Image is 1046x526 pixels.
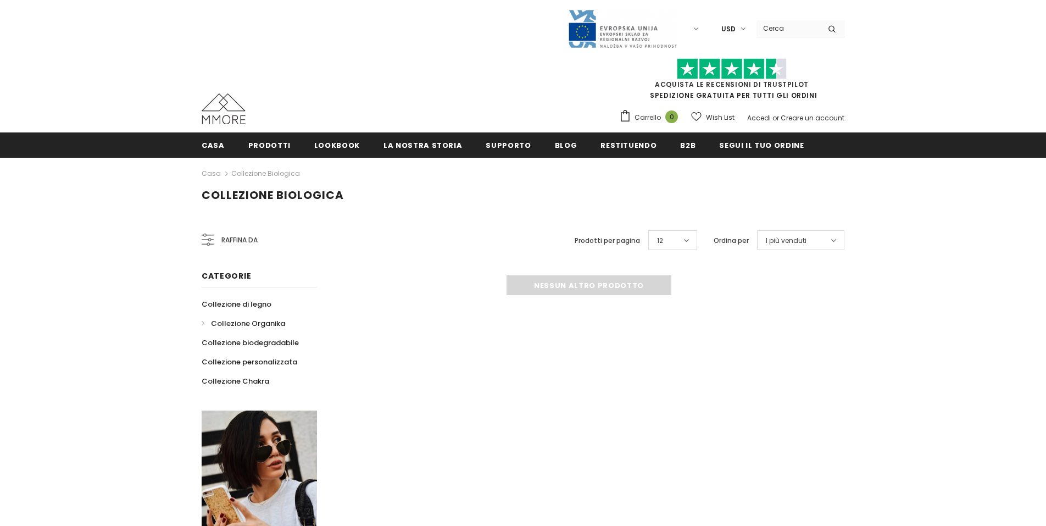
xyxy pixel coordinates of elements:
span: Wish List [706,112,735,123]
a: Wish List [691,108,735,127]
span: Collezione biodegradabile [202,337,299,348]
span: 12 [657,235,663,246]
span: La nostra storia [383,140,462,151]
a: Creare un account [781,113,844,123]
span: Raffina da [221,234,258,246]
span: or [772,113,779,123]
span: supporto [486,140,531,151]
a: Lookbook [314,132,360,157]
a: Javni Razpis [567,24,677,33]
span: Carrello [635,112,661,123]
span: Lookbook [314,140,360,151]
span: Collezione Chakra [202,376,269,386]
a: B2B [680,132,696,157]
span: Segui il tuo ordine [719,140,804,151]
a: Collezione biologica [231,169,300,178]
label: Ordina per [714,235,749,246]
a: Prodotti [248,132,291,157]
span: B2B [680,140,696,151]
span: Collezione Organika [211,318,285,329]
span: Restituendo [600,140,656,151]
span: Collezione di legno [202,299,271,309]
input: Search Site [756,20,820,36]
span: Categorie [202,270,251,281]
a: Casa [202,167,221,180]
span: 0 [665,110,678,123]
a: Segui il tuo ordine [719,132,804,157]
a: Restituendo [600,132,656,157]
a: Collezione di legno [202,295,271,314]
span: Prodotti [248,140,291,151]
a: Collezione biodegradabile [202,333,299,352]
a: Acquista le recensioni di TrustPilot [655,80,809,89]
span: USD [721,24,736,35]
a: Carrello 0 [619,109,683,126]
a: La nostra storia [383,132,462,157]
img: Casi MMORE [202,93,246,124]
a: Blog [555,132,577,157]
span: Casa [202,140,225,151]
span: SPEDIZIONE GRATUITA PER TUTTI GLI ORDINI [619,63,844,100]
a: Collezione Organika [202,314,285,333]
span: Collezione personalizzata [202,357,297,367]
span: I più venduti [766,235,806,246]
a: Casa [202,132,225,157]
img: Javni Razpis [567,9,677,49]
a: Accedi [747,113,771,123]
span: Blog [555,140,577,151]
a: supporto [486,132,531,157]
a: Collezione Chakra [202,372,269,391]
img: Fidati di Pilot Stars [677,58,787,80]
span: Collezione biologica [202,187,344,203]
a: Collezione personalizzata [202,352,297,372]
label: Prodotti per pagina [575,235,640,246]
